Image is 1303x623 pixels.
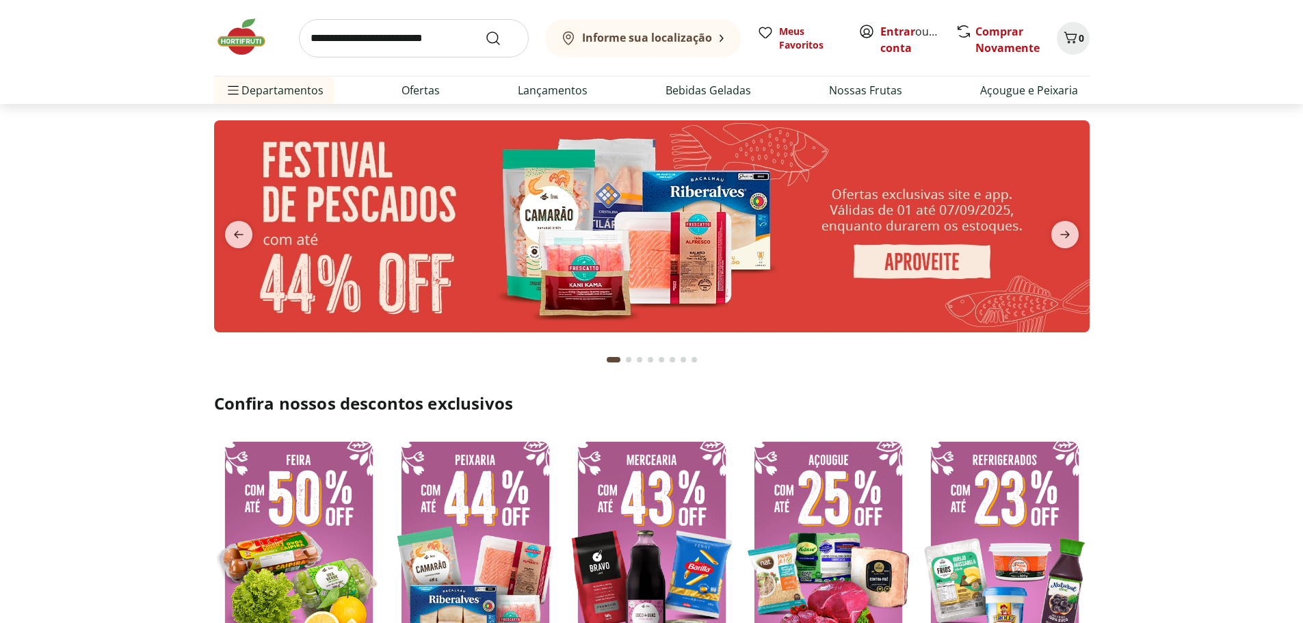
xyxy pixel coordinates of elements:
span: 0 [1079,31,1084,44]
input: search [299,19,529,57]
img: Hortifruti [214,16,282,57]
button: Carrinho [1057,22,1090,55]
a: Ofertas [402,82,440,98]
span: Meus Favoritos [779,25,842,52]
h2: Confira nossos descontos exclusivos [214,393,1090,414]
button: Go to page 3 from fs-carousel [634,343,645,376]
button: Go to page 7 from fs-carousel [678,343,689,376]
a: Lançamentos [518,82,588,98]
a: Meus Favoritos [757,25,842,52]
button: Go to page 2 from fs-carousel [623,343,634,376]
button: Informe sua localização [545,19,741,57]
a: Nossas Frutas [829,82,902,98]
button: Submit Search [485,30,518,47]
button: Go to page 6 from fs-carousel [667,343,678,376]
b: Informe sua localização [582,30,712,45]
button: Menu [225,74,241,107]
a: Bebidas Geladas [666,82,751,98]
button: Current page from fs-carousel [604,343,623,376]
span: Departamentos [225,74,324,107]
a: Entrar [880,24,915,39]
button: next [1040,221,1090,248]
span: ou [880,23,941,56]
button: Go to page 8 from fs-carousel [689,343,700,376]
img: pescados [214,120,1090,332]
a: Açougue e Peixaria [980,82,1078,98]
button: previous [214,221,263,248]
button: Go to page 4 from fs-carousel [645,343,656,376]
button: Go to page 5 from fs-carousel [656,343,667,376]
a: Comprar Novamente [975,24,1040,55]
a: Criar conta [880,24,956,55]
